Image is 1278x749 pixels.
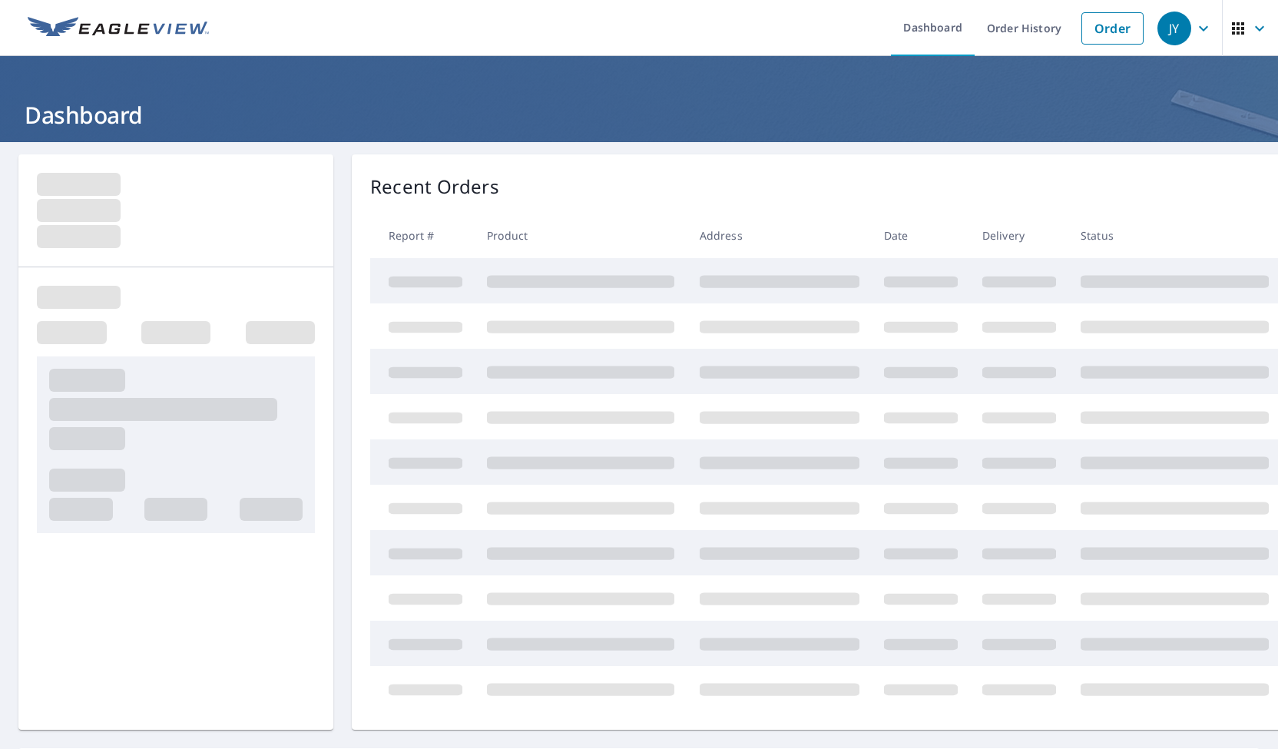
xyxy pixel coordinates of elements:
th: Date [872,213,970,258]
th: Product [475,213,687,258]
p: Recent Orders [370,173,499,201]
a: Order [1081,12,1144,45]
img: EV Logo [28,17,209,40]
th: Report # [370,213,475,258]
div: JY [1157,12,1191,45]
h1: Dashboard [18,99,1260,131]
th: Address [687,213,872,258]
th: Delivery [970,213,1068,258]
